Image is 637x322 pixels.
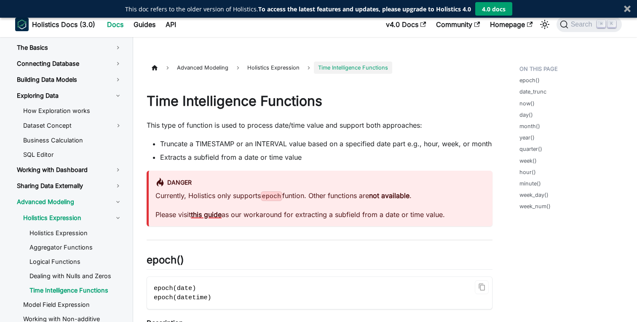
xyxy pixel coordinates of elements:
a: Dealing with Nulls and Zeros [23,270,129,282]
span: Holistics Expression [243,62,304,74]
span: Advanced Modeling [173,62,233,74]
a: Home page [147,62,163,74]
p: This type of function is used to process date/time value and support both approaches: [147,120,492,130]
li: Truncate a TIMESTAMP or an INTERVAL value based on a specified date part e.g., hour, week, or month [160,139,492,149]
span: epoch(datetime) [154,294,211,301]
div: danger [155,177,486,188]
a: How Exploration works [16,105,129,117]
a: day() [519,111,533,119]
a: Business Calculation [16,134,129,147]
a: year() [519,134,535,142]
span: Search [568,21,597,28]
a: now() [519,99,535,107]
a: week_day() [519,191,549,199]
a: The Basics [10,40,129,55]
a: Logical Functions [23,255,129,268]
a: Advanced Modeling [10,195,129,209]
strong: not available [369,191,409,200]
a: Community [431,18,485,31]
button: Switch between dark and light mode (currently light mode) [538,18,551,31]
kbd: K [608,20,616,28]
a: hour() [519,168,536,176]
a: Connecting Database [10,56,129,71]
a: API [161,18,181,31]
a: date_trunc [519,88,546,96]
a: quarter() [519,145,542,153]
a: HolisticsHolistics Docs (3.0) [15,18,95,31]
a: this guide [191,210,222,219]
a: Time Intelligence Functions [23,284,129,297]
a: week() [519,157,537,165]
span: epoch(date) [154,284,196,292]
button: 4.0 docs [475,2,512,16]
b: Holistics Docs (3.0) [32,19,95,30]
code: epoch [261,191,282,201]
a: Aggregator Functions [23,241,129,254]
p: Please visit as our workaround for extracting a subfield from a date or time value. [155,209,486,220]
strong: To access the latest features and updates, please upgrade to Holistics 4.0 [258,5,471,13]
a: Exploring Data [10,89,129,103]
a: week_num() [519,202,551,210]
p: This doc refers to the older version of Holistics. [125,5,471,13]
li: Extracts a subfield from a date or time value [160,152,492,162]
img: Holistics [15,18,29,31]
kbd: ⌘ [597,20,605,28]
a: Guides [128,18,161,31]
a: Holistics Expression [23,227,129,239]
nav: Breadcrumbs [147,62,492,74]
a: Building Data Models [10,72,129,87]
a: Homepage [485,18,538,31]
p: Currently, Holistics only supports funtion. Other functions are . [155,191,486,201]
a: SQL Editor [16,148,129,161]
span: Time Intelligence Functions [314,62,392,74]
a: minute() [519,180,541,188]
button: Toggle the collapsible sidebar category 'Dataset Concept' [108,119,129,132]
a: epoch() [519,76,540,84]
a: Working with Dashboard [10,163,129,177]
a: Sharing Data Externally [10,179,129,193]
a: Holistics Expression [16,211,129,225]
div: This doc refers to the older version of Holistics.To access the latest features and updates, plea... [125,5,471,13]
button: Copy code to clipboard [475,280,489,294]
a: v4.0 Docs [381,18,431,31]
a: Docs [102,18,128,31]
h2: epoch() [147,254,492,270]
a: Dataset Concept [16,119,108,132]
a: Model Field Expression [16,298,129,311]
button: Search [557,17,622,32]
h1: Time Intelligence Functions [147,93,492,110]
a: month() [519,122,540,130]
